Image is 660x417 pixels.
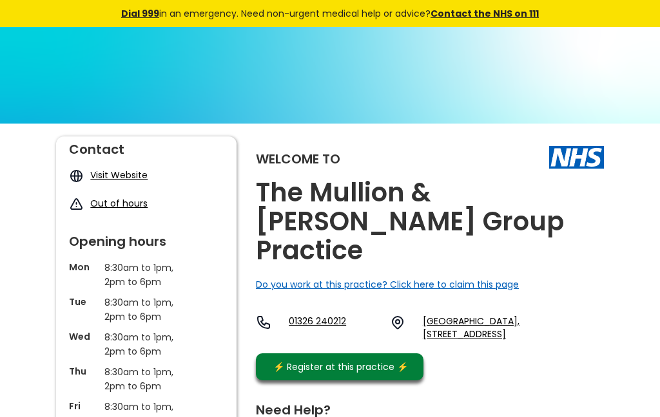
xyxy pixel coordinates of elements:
div: Opening hours [69,228,224,248]
p: 8:30am to 1pm, 2pm to 6pm [104,261,188,289]
a: Visit Website [90,169,148,181]
a: Dial 999 [121,7,159,20]
div: in an emergency. Need non-urgent medical help or advice? [34,6,626,21]
div: Contact [69,136,224,156]
a: Do you work at this practice? Click here to claim this page [256,278,519,291]
img: exclamation icon [69,197,84,212]
p: 8:30am to 1pm, 2pm to 6pm [104,295,188,324]
p: 8:30am to 1pm, 2pm to 6pm [104,365,188,393]
p: 8:30am to 1pm, 2pm to 6pm [104,330,188,358]
div: Need Help? [256,397,591,416]
h2: The Mullion & [PERSON_NAME] Group Practice [256,178,604,265]
img: globe icon [69,169,84,183]
p: Mon [69,261,98,273]
p: Fri [69,400,98,412]
img: telephone icon [256,315,271,330]
p: Thu [69,365,98,378]
div: ⚡️ Register at this practice ⚡️ [266,360,414,374]
a: 01326 240212 [289,315,380,340]
a: [GEOGRAPHIC_DATA], [STREET_ADDRESS] [423,315,604,340]
img: practice location icon [390,315,405,330]
a: Contact the NHS on 111 [431,7,539,20]
a: ⚡️ Register at this practice ⚡️ [256,353,423,380]
img: The NHS logo [549,146,604,168]
div: Welcome to [256,153,340,165]
p: Tue [69,295,98,308]
a: Out of hours [90,197,148,210]
p: Wed [69,330,98,343]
